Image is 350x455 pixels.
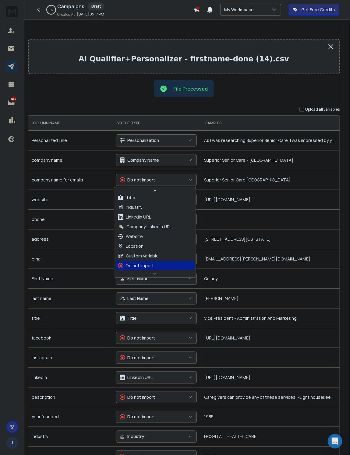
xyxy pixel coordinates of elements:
[77,12,104,17] p: [DATE] 05:17 PM
[28,288,112,308] td: last name
[200,150,339,170] td: Superior Senior Care - [GEOGRAPHIC_DATA]
[118,224,172,230] div: Company LinkedIn URL
[120,177,155,183] div: Do not import
[28,269,112,288] td: First Name
[28,170,112,190] td: company name for emails
[28,116,112,130] th: COLUMN NAME
[200,288,339,308] td: [PERSON_NAME]
[120,137,159,143] div: Personalization
[200,116,339,130] th: SAMPLES
[118,253,159,259] div: Custom Variable
[301,7,335,13] p: Get Free Credits
[120,355,155,361] div: Do not import
[120,276,149,282] div: First Name
[118,243,143,249] div: Location
[57,12,76,17] p: Created At:
[50,8,53,12] p: 1 %
[120,335,155,341] div: Do not import
[118,263,154,269] div: Do not import
[200,170,339,190] td: Superior Senior Care [GEOGRAPHIC_DATA]
[28,427,112,446] td: industry
[28,407,112,427] td: year founded
[120,394,155,400] div: Do not import
[200,190,339,209] td: [URL][DOMAIN_NAME]
[118,195,135,201] div: Title
[200,427,339,446] td: HOSPITAL_HEALTH_CARE
[200,308,339,328] td: Vice President - Administration And Marketing
[28,249,112,269] td: email
[28,328,112,348] td: facebook
[57,3,84,10] h1: Campaigns
[200,130,339,150] td: As I was researching Superior Senior Care, I was impressed by your established hospice care servi...
[112,116,201,130] th: SELECT TYPE
[11,96,16,101] p: 1685
[120,157,159,163] div: Company Name
[120,295,149,302] div: Last Name
[200,387,339,407] td: Caregivers can provide any of these services: -Light housekeeping -Meal Preparation -Shopping Ass...
[328,434,342,449] div: Open Intercom Messenger
[173,85,208,92] p: File Processed
[6,437,18,449] span: J
[120,434,144,440] div: Industry
[28,229,112,249] td: address
[118,204,142,210] div: Industry
[120,315,137,321] div: Title
[118,214,151,220] div: LinkedIn URL
[120,374,153,381] div: LinkedIn URL
[224,7,256,13] p: My Workspace
[200,367,339,387] td: [URL][DOMAIN_NAME]
[28,130,112,150] td: Personalized Line
[28,190,112,209] td: website
[34,54,334,64] p: AI Qualifier+Personalizer - firstname-done (14).csv
[200,229,339,249] td: [STREET_ADDRESS][US_STATE]
[118,233,143,240] div: Website
[28,150,112,170] td: company name
[306,107,340,112] label: Upload all variables
[88,2,104,10] div: Draft
[28,367,112,387] td: linkedin
[28,308,112,328] td: title
[28,348,112,367] td: instagram
[28,387,112,407] td: description
[200,328,339,348] td: [URL][DOMAIN_NAME]
[120,414,155,420] div: Do not import
[200,269,339,288] td: Quincy
[28,209,112,229] td: phone
[200,407,339,427] td: 1985
[200,249,339,269] td: [EMAIL_ADDRESS][PERSON_NAME][DOMAIN_NAME]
